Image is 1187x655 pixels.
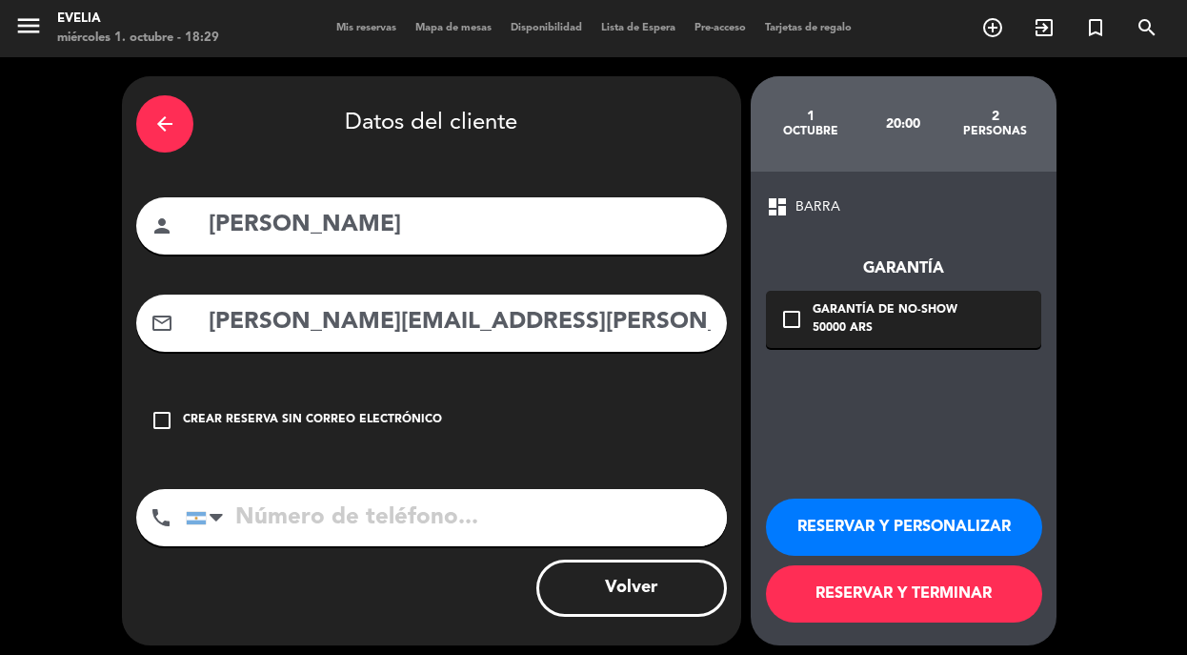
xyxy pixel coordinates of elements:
[981,16,1004,39] i: add_circle_outline
[207,206,713,245] input: Nombre del cliente
[813,319,957,338] div: 50000 ARS
[856,91,949,157] div: 20:00
[153,113,176,135] i: arrow_back
[57,29,219,48] div: miércoles 1. octubre - 18:29
[501,23,592,33] span: Disponibilidad
[207,303,713,342] input: Email del cliente
[685,23,755,33] span: Pre-acceso
[949,124,1041,139] div: personas
[327,23,406,33] span: Mis reservas
[766,499,1042,556] button: RESERVAR Y PERSONALIZAR
[592,23,685,33] span: Lista de Espera
[949,109,1041,124] div: 2
[765,124,857,139] div: octubre
[1084,16,1107,39] i: turned_in_not
[136,91,727,157] div: Datos del cliente
[151,215,173,237] i: person
[780,308,803,331] i: check_box_outline_blank
[151,312,173,335] i: mail_outline
[187,490,231,545] div: Argentina: +54
[536,560,727,617] button: Volver
[795,196,840,218] span: BARRA
[150,506,172,529] i: phone
[186,489,727,546] input: Número de teléfono...
[406,23,501,33] span: Mapa de mesas
[1136,16,1158,39] i: search
[813,301,957,320] div: Garantía de no-show
[765,109,857,124] div: 1
[14,11,43,40] i: menu
[1033,16,1056,39] i: exit_to_app
[766,256,1041,281] div: Garantía
[766,195,789,218] span: dashboard
[57,10,219,29] div: Evelia
[755,23,861,33] span: Tarjetas de regalo
[14,11,43,47] button: menu
[151,409,173,432] i: check_box_outline_blank
[183,411,442,430] div: Crear reserva sin correo electrónico
[766,565,1042,623] button: RESERVAR Y TERMINAR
